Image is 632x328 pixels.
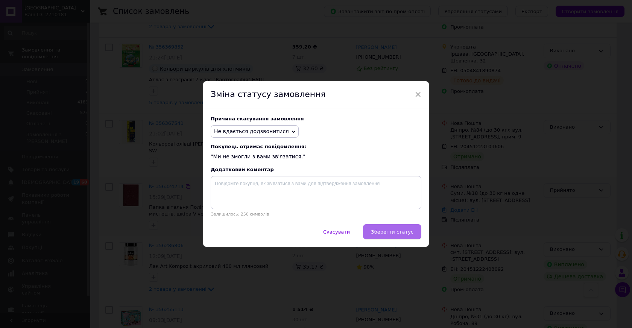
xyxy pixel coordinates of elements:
[211,144,421,161] div: "Ми не змогли з вами зв'язатися."
[371,229,413,235] span: Зберегти статус
[211,212,421,217] p: Залишилось: 250 символів
[323,229,350,235] span: Скасувати
[415,88,421,101] span: ×
[211,116,421,121] div: Причина скасування замовлення
[211,144,421,149] span: Покупець отримає повідомлення:
[315,224,358,239] button: Скасувати
[214,128,289,134] span: Не вдається додзвонитися
[363,224,421,239] button: Зберегти статус
[211,167,421,172] div: Додатковий коментар
[203,81,429,108] div: Зміна статусу замовлення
